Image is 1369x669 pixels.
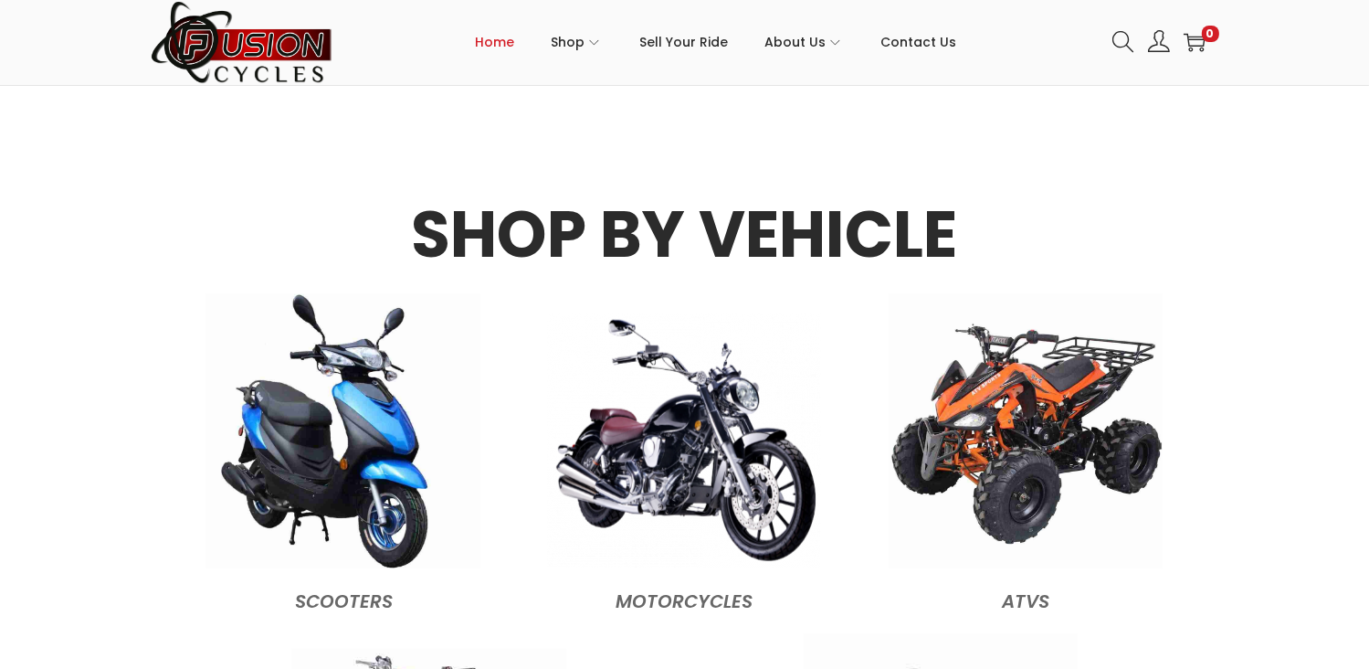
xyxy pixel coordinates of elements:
[475,1,514,83] a: Home
[475,19,514,65] span: Home
[864,577,1186,616] figcaption: ATVs
[551,1,603,83] a: Shop
[183,577,505,616] figcaption: Scooters
[764,1,844,83] a: About Us
[880,1,956,83] a: Contact Us
[174,203,1196,267] h3: Shop By Vehicle
[639,1,728,83] a: Sell Your Ride
[880,19,956,65] span: Contact Us
[1184,31,1206,53] a: 0
[764,19,826,65] span: About Us
[639,19,728,65] span: Sell Your Ride
[523,577,846,616] figcaption: MOTORCYCLES
[333,1,1099,83] nav: Primary navigation
[551,19,584,65] span: Shop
